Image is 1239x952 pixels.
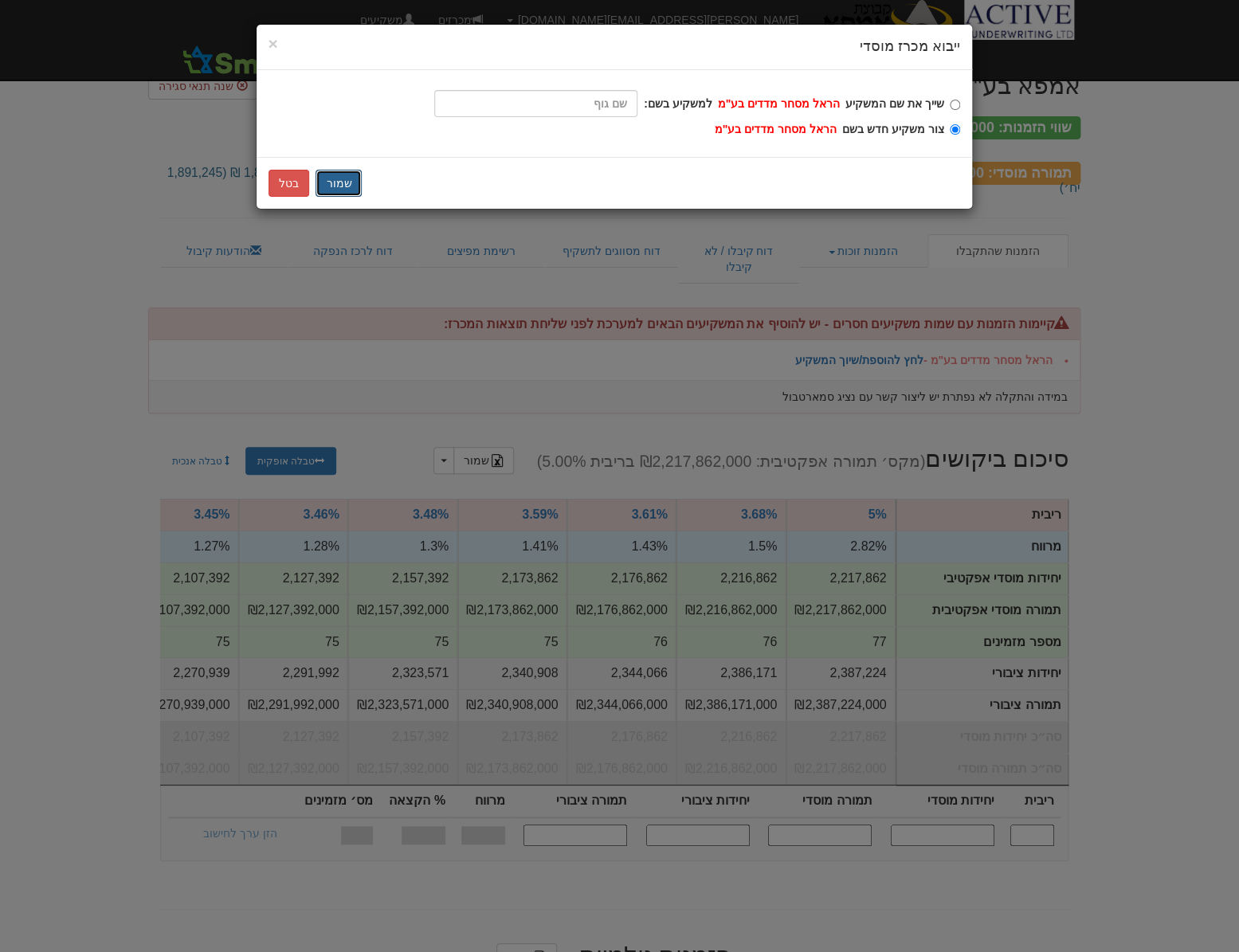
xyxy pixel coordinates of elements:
label: שייך את שם המשקיע למשקיע בשם: [434,90,944,117]
label: צור משקיע חדש בשם [434,121,944,137]
span: הראל מסחר מדדים בע"מ [718,96,840,112]
input: שייך את שם המשקיעהראל מסחר מדדים בע"מלמשקיע בשם: [434,90,637,117]
span: הראל מסחר מדדים בע"מ [715,123,837,135]
input: צור משקיע חדש בשםהראל מסחר מדדים בע"מ [950,124,960,135]
input: שייך את שם המשקיעהראל מסחר מדדים בע"מלמשקיע בשם: [950,100,960,110]
h4: ייבוא מכרז מוסדי [269,37,960,57]
button: שמור [316,170,362,197]
span: × [269,34,278,53]
button: בטל [269,170,309,197]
